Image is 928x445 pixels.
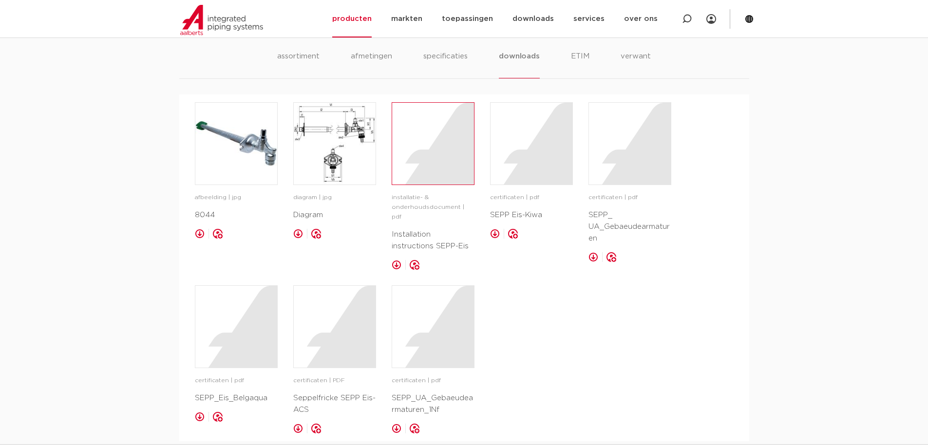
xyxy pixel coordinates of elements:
p: 8044 [195,209,278,221]
p: certificaten | pdf [195,376,278,386]
li: assortiment [277,51,320,78]
li: ETIM [571,51,589,78]
img: image for Diagram [294,103,376,185]
p: SEPP_Eis_Belgaqua [195,392,278,404]
p: SEPP Eis-Kiwa [490,209,573,221]
a: image for 8044 [195,102,278,185]
p: diagram | jpg [293,193,376,203]
p: certificaten | pdf [588,193,671,203]
img: image for 8044 [195,103,277,185]
li: afmetingen [351,51,392,78]
a: image for Diagram [293,102,376,185]
p: Diagram [293,209,376,221]
p: certificaten | PDF [293,376,376,386]
p: SEPP_UA_Gebaeudearmaturen_1Nf [392,392,474,416]
p: afbeelding | jpg [195,193,278,203]
li: verwant [621,51,651,78]
li: downloads [499,51,539,78]
li: specificaties [423,51,468,78]
p: installatie- & onderhoudsdocument | pdf [392,193,474,222]
p: Installation instructions SEPP-Eis [392,229,474,252]
p: certificaten | pdf [490,193,573,203]
p: certificaten | pdf [392,376,474,386]
p: SEPP_ UA_Gebaeudearmaturen [588,209,671,244]
p: Seppelfricke SEPP Eis-ACS [293,392,376,416]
